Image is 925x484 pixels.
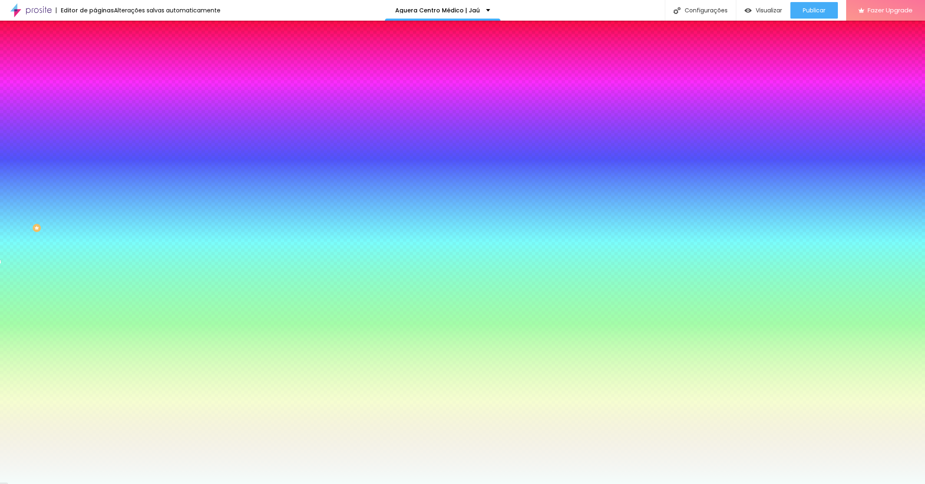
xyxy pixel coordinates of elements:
[114,7,221,13] div: Alterações salvas automaticamente
[395,7,480,13] p: Aguera Centro Médico | Jaú
[790,2,838,19] button: Publicar
[803,7,825,14] span: Publicar
[756,7,782,14] span: Visualizar
[56,7,114,13] div: Editor de páginas
[736,2,790,19] button: Visualizar
[868,7,913,14] span: Fazer Upgrade
[674,7,681,14] img: Icone
[745,7,752,14] img: view-1.svg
